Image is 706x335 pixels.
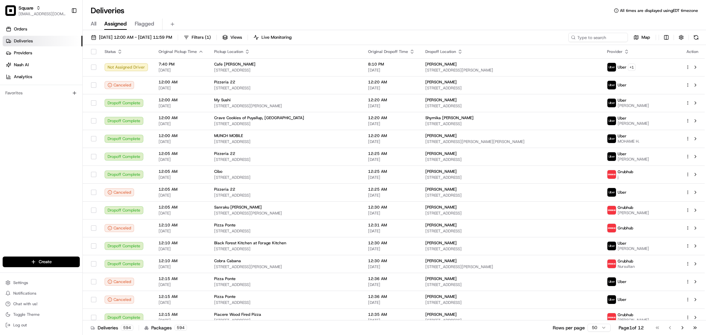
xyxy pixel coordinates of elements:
[425,133,457,138] span: [PERSON_NAME]
[607,134,616,143] img: uber-new-logo.jpeg
[159,240,204,246] span: 12:10 AM
[104,20,127,28] span: Assigned
[425,282,596,287] span: [STREET_ADDRESS]
[159,312,204,317] span: 12:15 AM
[105,81,134,89] div: Canceled
[159,79,204,85] span: 12:00 AM
[159,121,204,126] span: [DATE]
[368,312,415,317] span: 12:35 AM
[3,24,82,34] a: Orders
[618,205,633,210] span: Grubhub
[159,193,204,198] span: [DATE]
[368,139,415,144] span: [DATE]
[425,157,596,162] span: [STREET_ADDRESS]
[214,68,357,73] span: [STREET_ADDRESS]
[618,225,633,231] span: Grubhub
[618,103,649,108] span: [PERSON_NAME]
[159,211,204,216] span: [DATE]
[628,64,635,71] button: +1
[619,324,644,331] div: Page 1 of 12
[607,152,616,161] img: uber-new-logo.jpeg
[214,211,357,216] span: [STREET_ADDRESS][PERSON_NAME]
[159,62,204,67] span: 7:40 PM
[3,310,80,319] button: Toggle Theme
[618,121,649,126] span: [PERSON_NAME]
[607,49,623,54] span: Provider
[618,241,627,246] span: Uber
[618,169,633,174] span: Grubhub
[219,33,245,42] button: Views
[214,300,357,305] span: [STREET_ADDRESS]
[425,151,457,156] span: [PERSON_NAME]
[368,193,415,198] span: [DATE]
[159,157,204,162] span: [DATE]
[105,49,116,54] span: Status
[425,258,457,263] span: [PERSON_NAME]
[91,5,124,16] h1: Deliveries
[607,260,616,268] img: 5e692f75ce7d37001a5d71f1
[105,278,134,286] button: Canceled
[3,48,82,58] a: Providers
[607,295,616,304] img: uber-new-logo.jpeg
[13,301,37,307] span: Chat with us!
[607,242,616,250] img: uber-new-logo.jpeg
[368,222,415,228] span: 12:31 AM
[88,33,175,42] button: [DATE] 12:00 AM - [DATE] 11:59 PM
[368,282,415,287] span: [DATE]
[607,63,616,72] img: uber-new-logo.jpeg
[368,228,415,234] span: [DATE]
[214,139,357,144] span: [STREET_ADDRESS]
[425,300,596,305] span: [STREET_ADDRESS]
[159,222,204,228] span: 12:10 AM
[214,49,243,54] span: Pickup Location
[214,240,286,246] span: Black Forest Kitchen at Forage Kitchen
[425,318,596,323] span: [STREET_ADDRESS]
[181,33,214,42] button: Filters(1)
[3,257,80,267] button: Create
[425,294,457,299] span: [PERSON_NAME]
[105,224,134,232] div: Canceled
[159,97,204,103] span: 12:00 AM
[425,139,596,144] span: [STREET_ADDRESS][PERSON_NAME][PERSON_NAME]
[159,151,204,156] span: 12:05 AM
[159,205,204,210] span: 12:05 AM
[620,8,698,13] span: All times are displayed using EDT timezone
[368,79,415,85] span: 12:20 AM
[607,277,616,286] img: uber-new-logo.jpeg
[368,205,415,210] span: 12:30 AM
[214,193,357,198] span: [STREET_ADDRESS]
[618,297,627,302] span: Uber
[607,170,616,179] img: 5e692f75ce7d37001a5d71f1
[368,294,415,299] span: 12:36 AM
[618,133,627,139] span: Uber
[368,264,415,269] span: [DATE]
[368,62,415,67] span: 8:10 PM
[159,258,204,263] span: 12:10 AM
[39,259,52,265] span: Create
[568,33,628,42] input: Type to search
[685,49,699,54] div: Action
[19,11,66,17] button: [EMAIL_ADDRESS][DOMAIN_NAME]
[425,169,457,174] span: [PERSON_NAME]
[368,121,415,126] span: [DATE]
[105,188,134,196] div: Canceled
[368,151,415,156] span: 12:25 AM
[618,317,649,323] span: [PERSON_NAME]
[214,121,357,126] span: [STREET_ADDRESS]
[425,79,457,85] span: [PERSON_NAME]
[159,264,204,269] span: [DATE]
[425,264,596,269] span: [STREET_ADDRESS][PERSON_NAME]
[425,211,596,216] span: [STREET_ADDRESS]
[368,240,415,246] span: 12:30 AM
[214,276,236,281] span: Pizza Ponte
[214,79,235,85] span: Pizzeria 22
[368,211,415,216] span: [DATE]
[261,34,292,40] span: Live Monitoring
[368,85,415,91] span: [DATE]
[618,98,627,103] span: Uber
[19,5,33,11] button: Square
[13,291,36,296] span: Notifications
[135,20,154,28] span: Flagged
